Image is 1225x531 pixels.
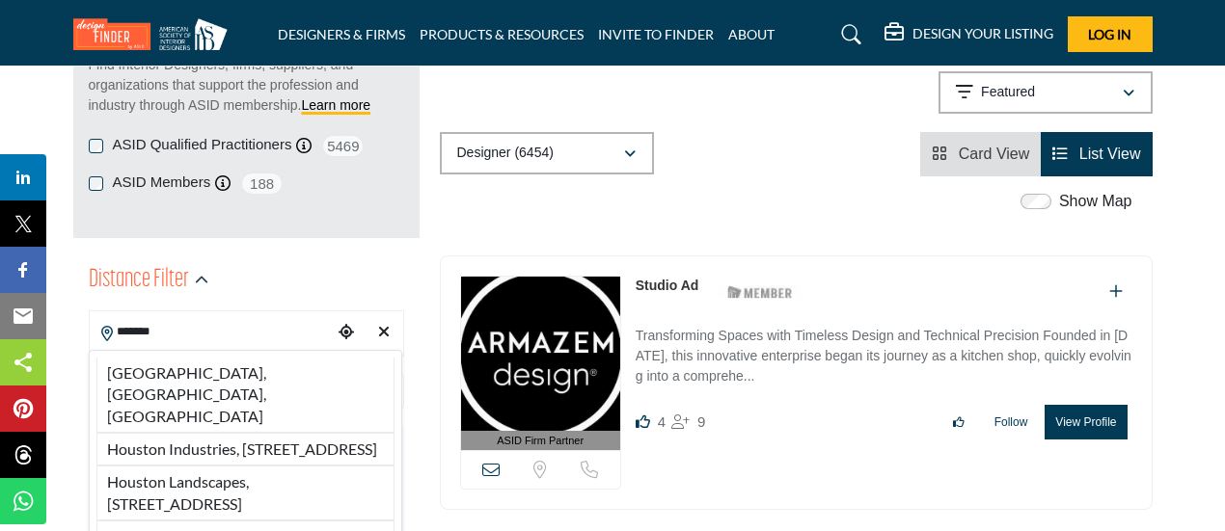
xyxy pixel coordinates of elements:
[939,71,1153,114] button: Featured
[717,280,803,305] img: ASID Members Badge Icon
[932,146,1029,162] a: View Card
[73,18,237,50] img: Site Logo
[89,263,189,298] h2: Distance Filter
[959,146,1030,162] span: Card View
[240,172,284,196] span: 188
[369,312,397,354] div: Clear search location
[636,326,1132,390] p: Transforming Spaces with Timeless Design and Technical Precision Founded in [DATE], this innovati...
[96,433,395,465] li: Houston Industries, [STREET_ADDRESS]
[940,406,977,438] button: Like listing
[636,414,650,429] i: Likes
[728,26,775,42] a: ABOUT
[636,278,699,293] a: Studio Ad
[658,413,666,430] span: 4
[89,139,103,153] input: ASID Qualified Practitioners checkbox
[1088,26,1131,42] span: Log In
[1052,146,1140,162] a: View List
[1041,132,1152,176] li: List View
[497,433,584,449] span: ASID Firm Partner
[671,411,705,434] div: Followers
[420,26,584,42] a: PRODUCTS & RESOURCES
[598,26,714,42] a: INVITE TO FINDER
[89,176,103,191] input: ASID Members checkbox
[96,465,395,520] li: Houston Landscapes, [STREET_ADDRESS]
[113,172,211,194] label: ASID Members
[90,313,333,351] input: Search Location
[461,277,620,431] img: Studio Ad
[1068,16,1153,52] button: Log In
[697,413,705,430] span: 9
[457,144,554,163] p: Designer (6454)
[1045,405,1127,439] button: View Profile
[1079,146,1141,162] span: List View
[885,23,1053,46] div: DESIGN YOUR LISTING
[302,97,371,113] a: Learn more
[321,134,365,158] span: 5469
[278,26,405,42] a: DESIGNERS & FIRMS
[636,276,699,296] p: Studio Ad
[982,406,1041,438] button: Follow
[89,55,404,116] p: Find Interior Designers, firms, suppliers, and organizations that support the profession and indu...
[440,132,654,174] button: Designer (6454)
[636,314,1132,390] a: Transforming Spaces with Timeless Design and Technical Precision Founded in [DATE], this innovati...
[96,358,395,433] li: [GEOGRAPHIC_DATA], [GEOGRAPHIC_DATA], [GEOGRAPHIC_DATA]
[1109,283,1123,300] a: Add To List
[332,312,360,354] div: Choose your current location
[461,277,620,451] a: ASID Firm Partner
[113,134,292,156] label: ASID Qualified Practitioners
[981,83,1035,102] p: Featured
[912,25,1053,42] h5: DESIGN YOUR LISTING
[823,19,874,50] a: Search
[920,132,1041,176] li: Card View
[1059,190,1132,213] label: Show Map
